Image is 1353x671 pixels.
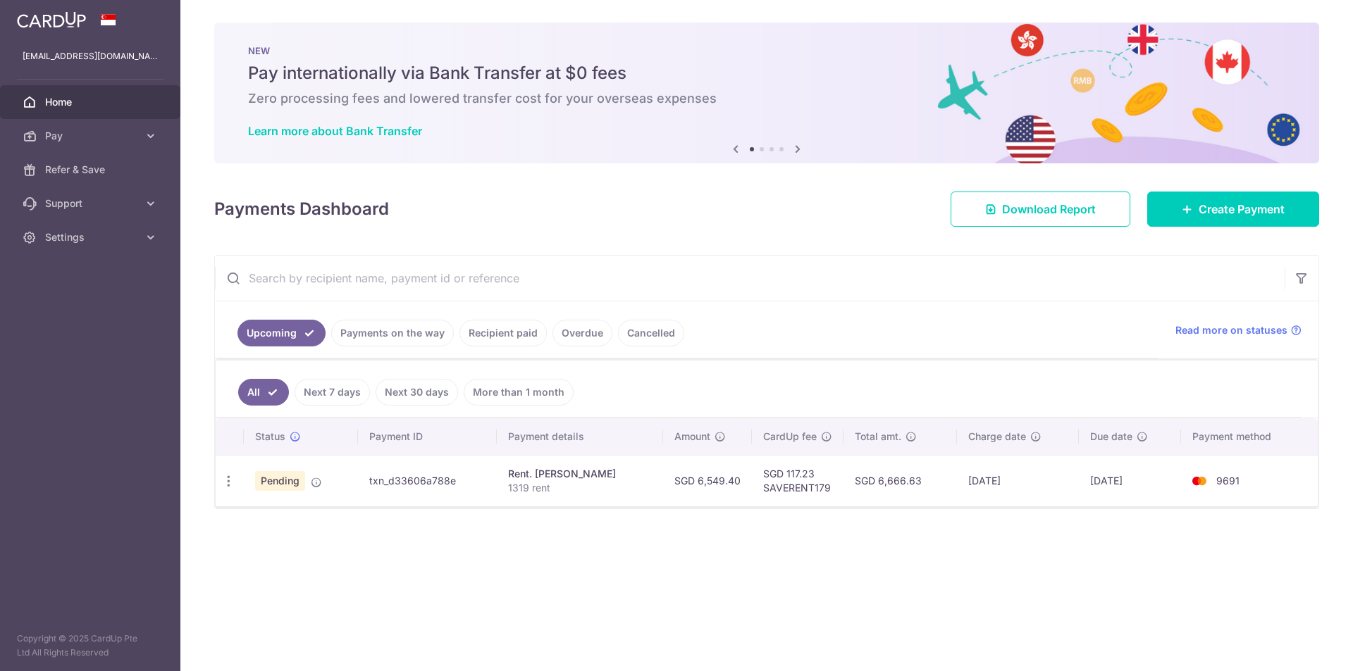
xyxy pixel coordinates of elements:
span: 9691 [1216,475,1240,487]
img: Bank transfer banner [214,23,1319,163]
a: Recipient paid [459,320,547,346]
img: CardUp [17,11,86,28]
a: Create Payment [1147,192,1319,227]
td: SGD 6,666.63 [844,455,958,506]
span: Charge date [968,429,1026,444]
a: Next 30 days [376,379,458,406]
h5: Pay internationally via Bank Transfer at $0 fees [248,62,1285,84]
a: Cancelled [618,320,684,346]
th: Payment method [1181,418,1318,455]
input: Search by recipient name, payment id or reference [215,256,1285,301]
span: Status [255,429,285,444]
p: 1319 rent [508,481,652,495]
span: Pay [45,129,138,143]
span: Pending [255,471,305,491]
span: Support [45,196,138,211]
img: Bank Card [1185,472,1213,489]
a: Upcoming [237,320,326,346]
span: Download Report [1002,201,1096,218]
span: Home [45,95,138,109]
span: Create Payment [1199,201,1285,218]
div: Rent. [PERSON_NAME] [508,467,652,481]
span: Total amt. [855,429,901,444]
a: All [238,379,289,406]
span: Read more on statuses [1175,323,1287,337]
span: CardUp fee [763,429,817,444]
th: Payment details [497,418,663,455]
a: Read more on statuses [1175,323,1302,337]
td: SGD 6,549.40 [663,455,752,506]
a: Overdue [552,320,612,346]
td: [DATE] [957,455,1079,506]
span: Settings [45,230,138,244]
p: NEW [248,45,1285,56]
h6: Zero processing fees and lowered transfer cost for your overseas expenses [248,90,1285,107]
a: Download Report [951,192,1130,227]
a: More than 1 month [464,379,574,406]
td: SGD 117.23 SAVERENT179 [752,455,844,506]
span: Due date [1090,429,1132,444]
h4: Payments Dashboard [214,196,389,222]
th: Payment ID [358,418,497,455]
a: Payments on the way [331,320,454,346]
a: Next 7 days [295,379,370,406]
span: Refer & Save [45,163,138,177]
td: txn_d33606a788e [358,455,497,506]
a: Learn more about Bank Transfer [248,124,422,138]
span: Amount [674,429,710,444]
td: [DATE] [1079,455,1181,506]
p: [EMAIL_ADDRESS][DOMAIN_NAME] [23,49,158,63]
